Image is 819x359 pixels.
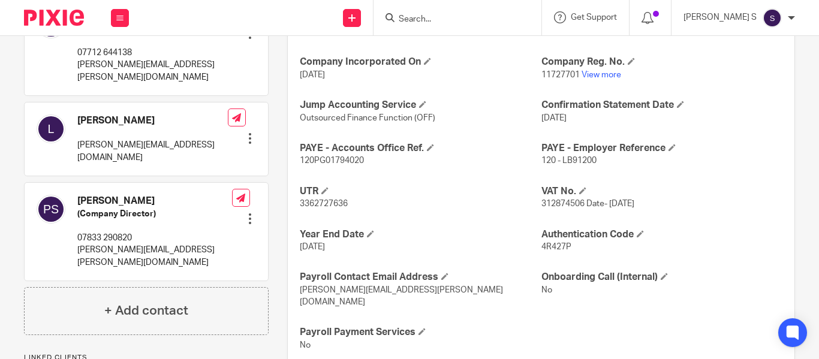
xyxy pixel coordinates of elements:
img: svg%3E [37,195,65,224]
h4: Payroll Payment Services [300,326,541,339]
h4: [PERSON_NAME] [77,114,228,127]
p: 07833 290820 [77,232,232,244]
h4: PAYE - Accounts Office Ref. [300,142,541,155]
span: 312874506 Date- [DATE] [541,200,634,208]
span: No [541,286,552,294]
h4: Confirmation Statement Date [541,99,782,111]
h4: Company Reg. No. [541,56,782,68]
p: [PERSON_NAME][EMAIL_ADDRESS][DOMAIN_NAME] [77,139,228,164]
span: 11727701 [541,71,580,79]
h4: VAT No. [541,185,782,198]
p: [PERSON_NAME] S [683,11,757,23]
span: 120 - LB91200 [541,156,597,165]
span: 120PG01794020 [300,156,364,165]
h4: Authentication Code [541,228,782,241]
p: [PERSON_NAME][EMAIL_ADDRESS][PERSON_NAME][DOMAIN_NAME] [77,59,232,83]
span: [DATE] [300,71,325,79]
h4: + Add contact [104,301,188,320]
img: Pixie [24,10,84,26]
a: View more [582,71,621,79]
span: [DATE] [300,243,325,251]
h5: (Company Director) [77,208,232,220]
span: 4R427P [541,243,571,251]
h4: Payroll Contact Email Address [300,271,541,283]
h4: [PERSON_NAME] [77,195,232,207]
p: [PERSON_NAME][EMAIL_ADDRESS][PERSON_NAME][DOMAIN_NAME] [77,244,232,269]
img: svg%3E [37,114,65,143]
span: [PERSON_NAME][EMAIL_ADDRESS][PERSON_NAME][DOMAIN_NAME] [300,286,503,306]
img: svg%3E [763,8,782,28]
span: No [300,341,311,349]
h4: Jump Accounting Service [300,99,541,111]
h4: UTR [300,185,541,198]
h4: Year End Date [300,228,541,241]
p: 07712 644138 [77,47,232,59]
span: 3362727636 [300,200,348,208]
h4: Onboarding Call (Internal) [541,271,782,283]
span: Get Support [571,13,617,22]
span: Outsourced Finance Function (OFF) [300,114,435,122]
input: Search [398,14,505,25]
span: [DATE] [541,114,567,122]
h4: Company Incorporated On [300,56,541,68]
h4: PAYE - Employer Reference [541,142,782,155]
